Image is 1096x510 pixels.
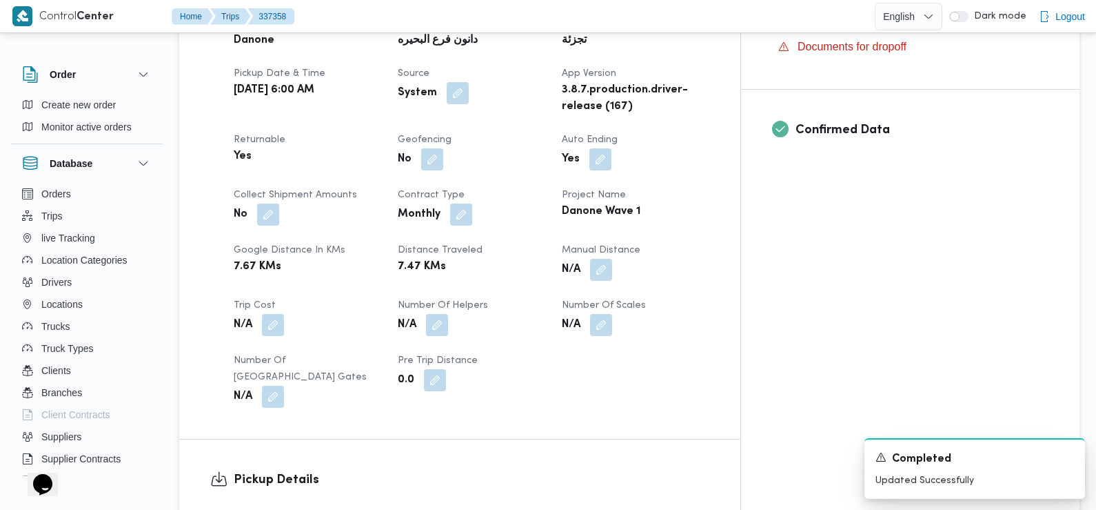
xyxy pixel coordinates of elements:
div: Database [11,183,163,482]
span: Trucks [41,318,70,335]
button: Devices [17,470,157,492]
span: Orders [41,186,71,202]
h3: Pickup Details [234,471,709,489]
b: Danone Wave 1 [562,204,640,220]
button: Client Contracts [17,404,157,426]
b: تجزئة [562,32,587,49]
b: 7.47 KMs [398,259,446,275]
button: Home [172,8,213,25]
b: دانون فرع البحيره [398,32,478,49]
span: Collect Shipment Amounts [234,190,357,199]
p: Updated Successfully [875,473,1074,488]
span: Completed [892,451,951,468]
b: N/A [234,317,252,333]
span: Project Name [562,190,626,199]
b: [DATE] 6:00 AM [234,82,314,99]
b: Danone [234,32,274,49]
span: Locations [41,296,83,313]
span: Number of Scales [562,301,646,310]
span: Dark mode [968,11,1026,22]
div: Notification [875,451,1074,468]
span: Trip Cost [234,301,276,310]
b: Center [77,12,114,22]
button: Suppliers [17,426,157,448]
button: Documents for dropoff [773,36,1048,58]
button: Order [22,66,152,83]
h3: Confirmed Data [795,121,1048,139]
span: Manual Distance [562,246,640,255]
span: Location Categories [41,252,128,268]
button: Database [22,155,152,172]
button: Clients [17,360,157,382]
span: Number of [GEOGRAPHIC_DATA] Gates [234,356,367,382]
span: Auto Ending [562,135,618,144]
button: Supplier Contracts [17,448,157,470]
button: Drivers [17,271,157,293]
span: Drivers [41,274,72,291]
button: Truck Types [17,337,157,360]
b: Yes [562,151,580,168]
span: Clients [41,362,71,379]
button: Trucks [17,315,157,337]
span: live Tracking [41,230,95,246]
span: Contract Type [398,190,465,199]
b: No [234,206,247,223]
span: Returnable [234,135,285,144]
iframe: chat widget [14,455,58,496]
div: Order [11,94,163,144]
span: Devices [41,473,76,489]
button: live Tracking [17,227,157,249]
b: No [398,151,412,168]
button: 337358 [247,8,294,25]
b: 7.67 KMs [234,259,281,275]
span: Geofencing [398,135,451,144]
b: N/A [398,317,416,333]
button: Locations [17,293,157,315]
span: Trips [41,208,63,224]
button: Logout [1033,3,1090,30]
b: Yes [234,148,252,165]
img: X8yXhbKr1z7QwAAAABJRU5ErkJggg== [12,6,32,26]
button: Trips [17,205,157,227]
button: Create new order [17,94,157,116]
button: Location Categories [17,249,157,271]
span: Suppliers [41,429,81,445]
span: Number of Helpers [398,301,488,310]
h3: Order [50,66,76,83]
span: Distance Traveled [398,246,483,255]
span: Monitor active orders [41,119,132,135]
h3: Database [50,155,92,172]
b: N/A [562,262,580,278]
button: Trips [210,8,250,25]
b: System [398,85,437,101]
b: N/A [562,317,580,333]
span: Client Contracts [41,406,110,423]
span: Truck Types [41,340,93,357]
span: App Version [562,69,616,78]
b: 0.0 [398,372,414,389]
span: Supplier Contracts [41,451,121,467]
b: 3.8.7.production.driver-release (167) [562,82,707,115]
span: Documents for dropoff [798,41,906,52]
span: Source [398,69,429,78]
span: Documents for dropoff [798,39,906,55]
span: Google distance in KMs [234,246,345,255]
span: Pickup date & time [234,69,325,78]
span: Branches [41,384,82,401]
span: Logout [1055,8,1085,25]
button: Orders [17,183,157,205]
span: Create new order [41,97,116,113]
button: Branches [17,382,157,404]
b: Monthly [398,206,440,223]
span: Pre Trip Distance [398,356,478,365]
button: Monitor active orders [17,116,157,138]
b: N/A [234,389,252,405]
